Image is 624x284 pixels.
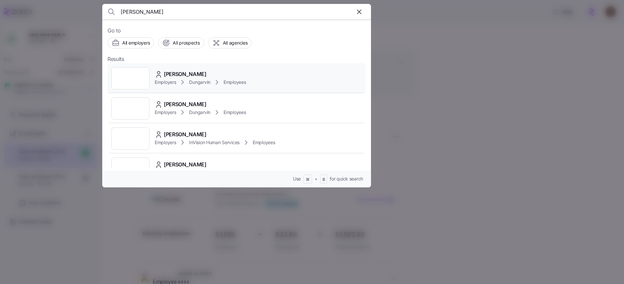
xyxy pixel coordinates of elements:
span: ⌘ [306,177,310,182]
span: [PERSON_NAME] [164,70,206,78]
span: Go to [107,27,366,35]
span: B [322,177,325,182]
span: Employers [155,109,176,116]
span: + [315,176,318,182]
span: All prospects [173,40,200,46]
button: All prospects [158,37,204,48]
span: Employers [155,79,176,85]
span: Employees [253,139,275,146]
span: InVision Human Services [189,139,240,146]
span: Dungarvin [189,79,210,85]
span: [PERSON_NAME] [164,100,206,108]
span: All employers [122,40,150,46]
span: Use [293,176,301,182]
span: Results [107,55,124,63]
span: Employees [224,79,246,85]
button: All agencies [208,37,252,48]
button: All employers [107,37,154,48]
span: for quick search [330,176,363,182]
span: [PERSON_NAME] [164,130,206,139]
span: Employees [224,109,246,116]
span: All agencies [223,40,248,46]
span: Dungarvin [189,109,210,116]
span: [PERSON_NAME] [164,161,206,169]
span: Employers [155,139,176,146]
